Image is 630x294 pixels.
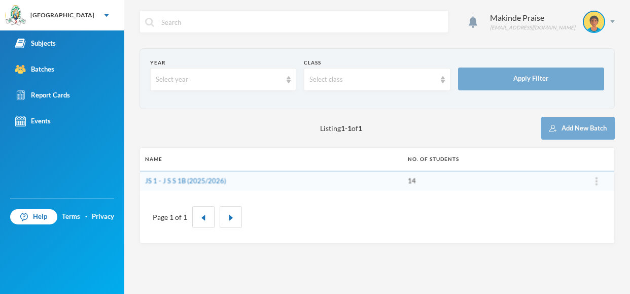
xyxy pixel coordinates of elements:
div: Batches [15,64,54,75]
a: Help [10,209,57,224]
div: Select year [156,75,282,85]
div: Class [304,59,450,67]
th: Name [140,148,403,171]
b: 1 [347,124,352,133]
a: Privacy [92,212,114,222]
div: Select class [309,75,435,85]
img: ... [596,177,598,185]
span: Listing - of [320,123,362,134]
a: JS 1 - J S S 1B (2025/2026) [145,177,226,185]
div: Events [15,116,51,126]
td: 14 [403,171,579,191]
img: logo [6,6,26,26]
div: [EMAIL_ADDRESS][DOMAIN_NAME] [490,24,575,31]
div: Makinde Praise [490,12,575,24]
button: Add New Batch [541,117,615,140]
div: [GEOGRAPHIC_DATA] [30,11,94,20]
b: 1 [341,124,345,133]
th: No. of students [403,148,579,171]
img: search [145,18,154,27]
div: Subjects [15,38,56,49]
a: Terms [62,212,80,222]
div: Year [150,59,296,67]
div: Report Cards [15,90,70,101]
div: Page 1 of 1 [153,212,187,222]
div: · [85,212,87,222]
b: 1 [358,124,362,133]
input: Search [160,11,443,34]
button: Apply Filter [458,68,604,90]
img: STUDENT [584,12,604,32]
